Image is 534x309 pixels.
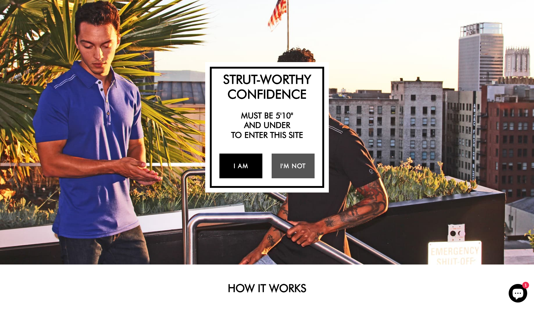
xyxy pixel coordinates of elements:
h2: Must be 5'10" and under to enter this site [215,111,319,140]
a: I Am [219,154,262,178]
h2: HOW IT WORKS [99,281,435,294]
a: I'm Not [272,154,315,178]
inbox-online-store-chat: Shopify online store chat [507,284,529,304]
h2: Strut-Worthy Confidence [215,72,319,101]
